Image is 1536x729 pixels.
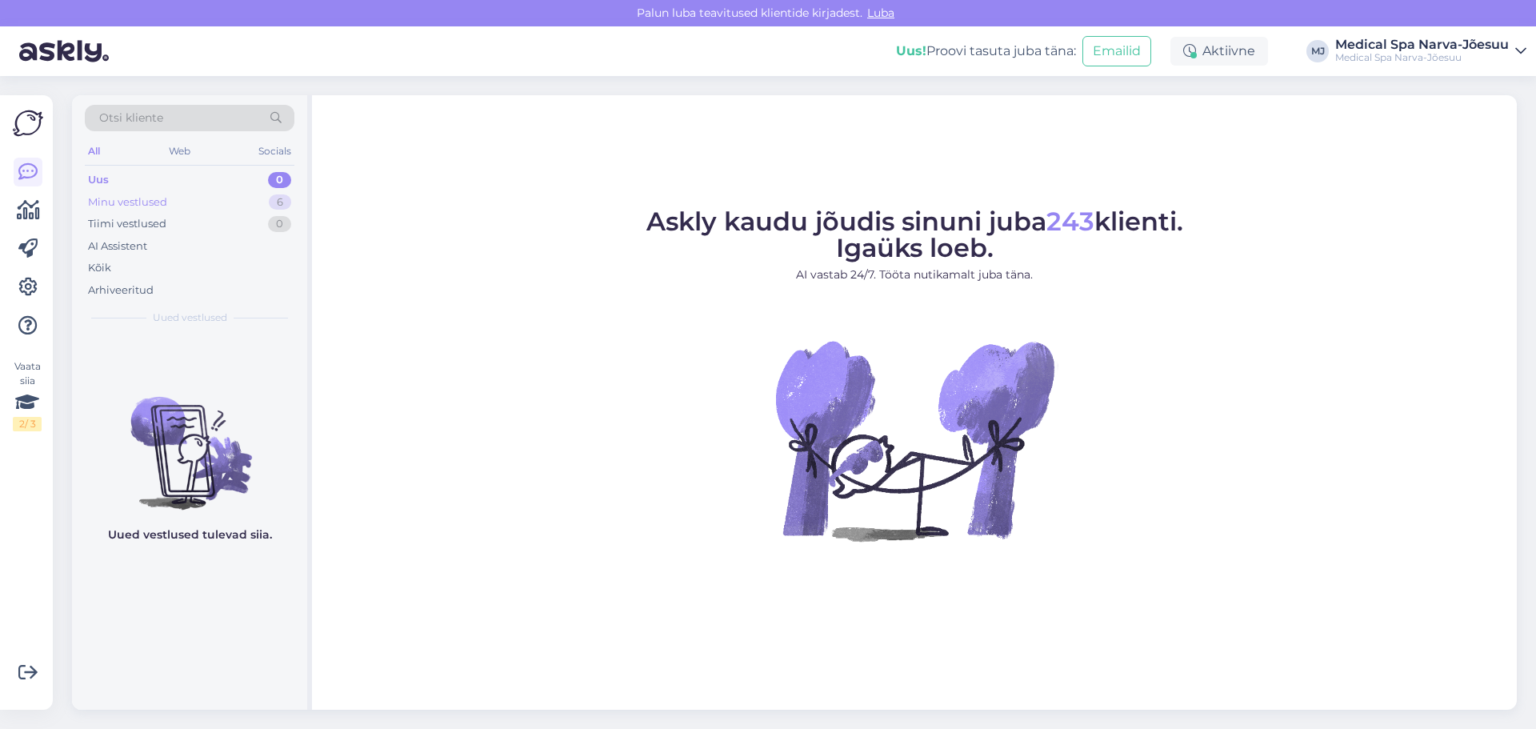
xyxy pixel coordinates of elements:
[88,282,154,298] div: Arhiveeritud
[646,266,1183,283] p: AI vastab 24/7. Tööta nutikamalt juba täna.
[153,310,227,325] span: Uued vestlused
[1170,37,1268,66] div: Aktiivne
[99,110,163,126] span: Otsi kliente
[88,238,147,254] div: AI Assistent
[1335,51,1509,64] div: Medical Spa Narva-Jõesuu
[862,6,899,20] span: Luba
[88,216,166,232] div: Tiimi vestlused
[268,216,291,232] div: 0
[255,141,294,162] div: Socials
[1335,38,1526,64] a: Medical Spa Narva-JõesuuMedical Spa Narva-Jõesuu
[268,172,291,188] div: 0
[88,260,111,276] div: Kõik
[770,296,1058,584] img: No Chat active
[13,108,43,138] img: Askly Logo
[85,141,103,162] div: All
[166,141,194,162] div: Web
[108,527,272,543] p: Uued vestlused tulevad siia.
[88,194,167,210] div: Minu vestlused
[13,417,42,431] div: 2 / 3
[1335,38,1509,51] div: Medical Spa Narva-Jõesuu
[72,368,307,512] img: No chats
[13,359,42,431] div: Vaata siia
[896,43,926,58] b: Uus!
[1306,40,1329,62] div: MJ
[896,42,1076,61] div: Proovi tasuta juba täna:
[269,194,291,210] div: 6
[1046,206,1094,237] span: 243
[646,206,1183,263] span: Askly kaudu jõudis sinuni juba klienti. Igaüks loeb.
[1082,36,1151,66] button: Emailid
[88,172,109,188] div: Uus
